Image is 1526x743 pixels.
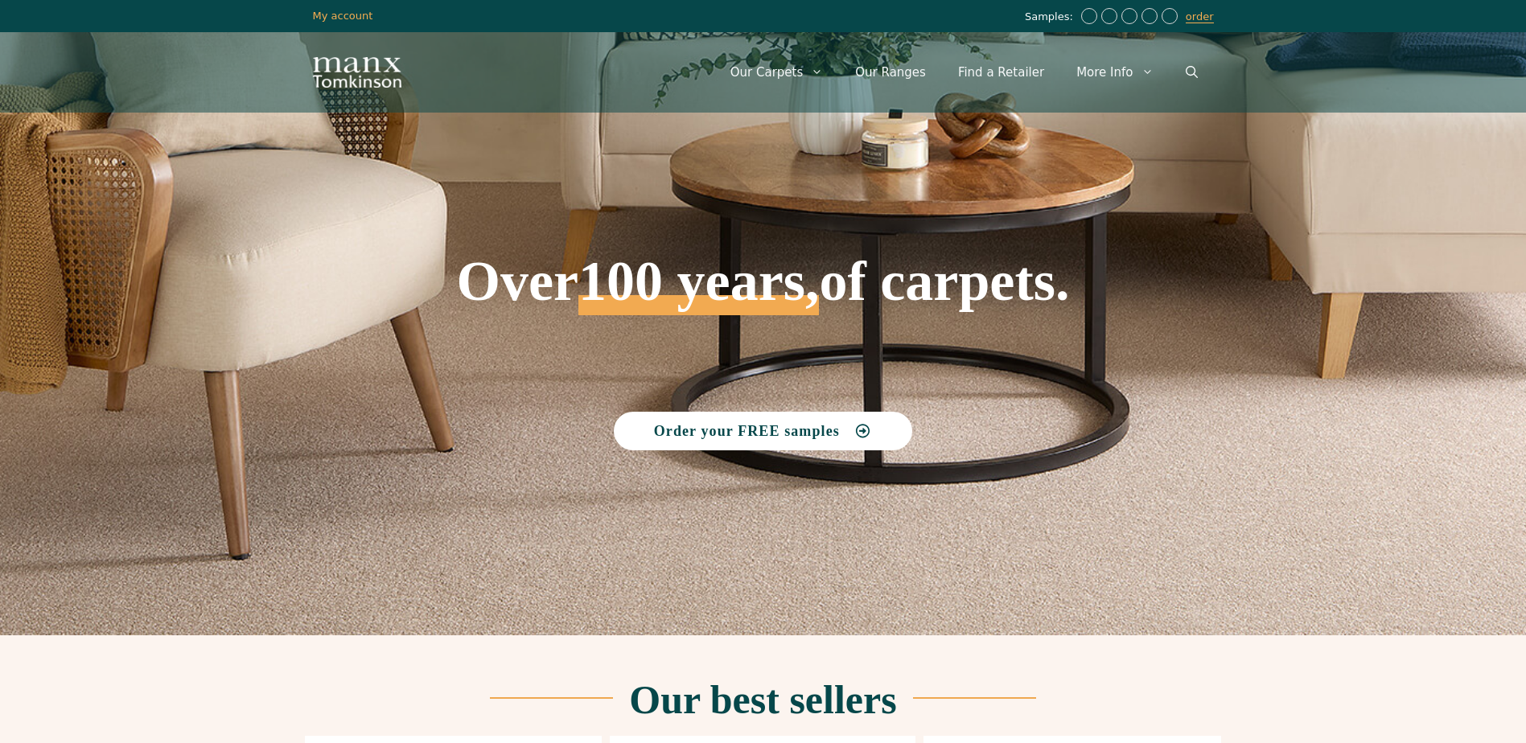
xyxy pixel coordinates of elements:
[839,48,942,96] a: Our Ranges
[1170,48,1214,96] a: Open Search Bar
[1025,10,1077,24] span: Samples:
[313,10,373,22] a: My account
[1060,48,1169,96] a: More Info
[654,424,840,438] span: Order your FREE samples
[614,412,913,450] a: Order your FREE samples
[313,57,401,88] img: Manx Tomkinson
[313,137,1214,315] h1: Over of carpets.
[1186,10,1214,23] a: order
[714,48,1214,96] nav: Primary
[629,679,896,720] h2: Our best sellers
[578,267,819,315] span: 100 years,
[714,48,840,96] a: Our Carpets
[942,48,1060,96] a: Find a Retailer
